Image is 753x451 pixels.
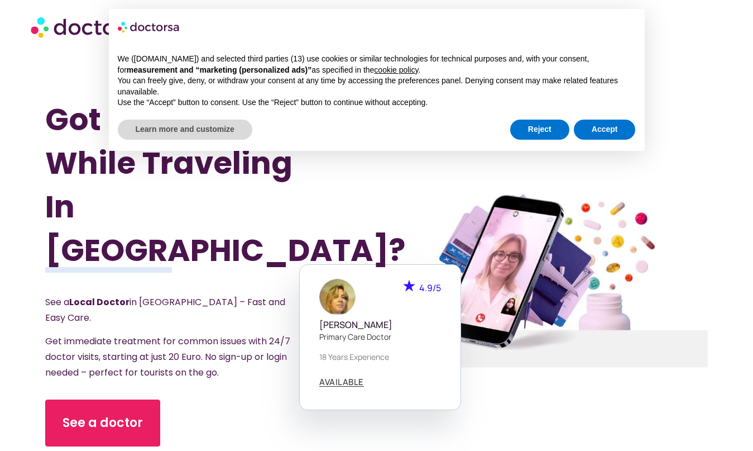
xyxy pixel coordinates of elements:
span: 4.9/5 [419,282,441,294]
a: cookie policy [374,65,418,74]
button: Accept [574,120,636,140]
p: You can freely give, deny, or withdraw your consent at any time by accessing the preferences pane... [118,75,636,97]
span: See a doctor [63,414,143,432]
h5: [PERSON_NAME] [319,320,441,330]
h1: Got Sick While Traveling In [GEOGRAPHIC_DATA]? [45,98,327,272]
span: See a in [GEOGRAPHIC_DATA] – Fast and Easy Care. [45,296,285,324]
span: Get immediate treatment for common issues with 24/7 doctor visits, starting at just 20 Euro. No s... [45,335,290,379]
img: logo [118,18,180,36]
p: We ([DOMAIN_NAME]) and selected third parties (13) use cookies or similar technologies for techni... [118,54,636,75]
p: Use the “Accept” button to consent. Use the “Reject” button to continue without accepting. [118,97,636,108]
button: Reject [510,120,569,140]
p: Primary care doctor [319,331,441,343]
strong: Local Doctor [69,296,130,308]
a: See a doctor [45,400,160,447]
p: 18 years experience [319,351,441,363]
a: AVAILABLE [319,378,364,387]
button: Learn more and customize [118,120,252,140]
strong: measurement and “marketing (personalized ads)” [127,65,311,74]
